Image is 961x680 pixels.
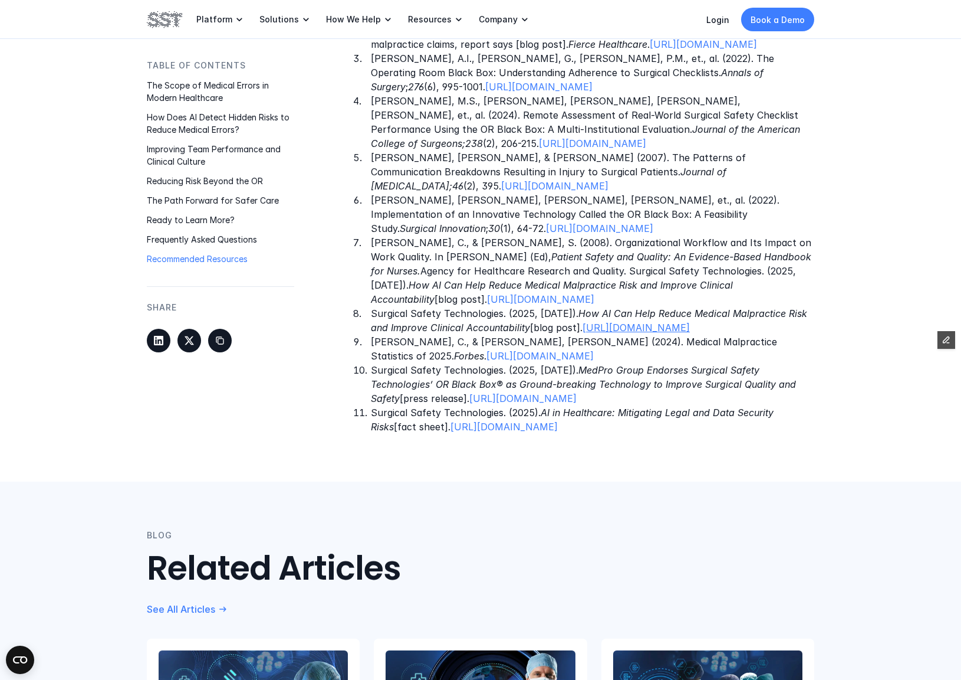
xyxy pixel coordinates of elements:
em: AI in Healthcare: Mitigating Legal and Data Security Risks [371,407,776,433]
em: How AI Can Help Reduce Medical Malpractice Risk and Improve Clinical Accountability [371,280,736,306]
p: How We Help [326,14,381,25]
p: How Does AI Detect Hidden Risks to Reduce Medical Errors? [147,111,294,136]
a: Login [706,15,729,25]
p: SHARE [147,301,177,314]
p: [PERSON_NAME], [PERSON_NAME], [PERSON_NAME], [PERSON_NAME], et., al. (2022). Implementation of an... [371,194,814,236]
h2: Related Articles [147,549,614,589]
em: Forbes [454,351,484,362]
p: Reducing Risk Beyond the OR [147,175,294,187]
a: [URL][DOMAIN_NAME] [469,393,577,405]
a: [URL][DOMAIN_NAME] [501,181,608,192]
p: [PERSON_NAME], [PERSON_NAME], & [PERSON_NAME] (2007). The Patterns of Communication Breakdowns Re... [371,151,814,194]
p: The Path Forward for Safer Care [147,194,294,207]
img: SST logo [147,9,182,30]
a: [URL][DOMAIN_NAME] [485,81,593,93]
p: Improving Team Performance and Clinical Culture [147,143,294,168]
a: Book a Demo [741,8,814,31]
p: Surgical Safety Technologies. (2025). [fact sheet]. [371,406,814,434]
p: [PERSON_NAME], C., & [PERSON_NAME], S. (2008). Organizational Workflow and Its Impact on Work Qua... [371,236,814,307]
p: Resources [408,14,452,25]
p: [PERSON_NAME], M.S., [PERSON_NAME], [PERSON_NAME], [PERSON_NAME], [PERSON_NAME], et., al. (2024).... [371,94,814,151]
a: [URL][DOMAIN_NAME] [650,39,757,51]
p: See All Articles [147,603,215,615]
em: MedPro Group Endorses Surgical Safety Technologies’ OR Black Box® as Ground-breaking Technology t... [371,365,799,405]
em: 30 [488,223,500,235]
p: [PERSON_NAME], A.I., [PERSON_NAME], G., [PERSON_NAME], P.M., et., al. (2022). The Operating Room ... [371,52,814,94]
p: Platform [196,14,232,25]
p: Recommended Resources [147,253,294,265]
a: [URL][DOMAIN_NAME] [487,294,594,306]
p: Surgical Safety Technologies. (2025, [DATE]). [press release]. [371,364,814,406]
em: 276 [408,81,424,93]
a: [URL][DOMAIN_NAME] [486,351,594,362]
p: Solutions [259,14,299,25]
a: [URL][DOMAIN_NAME] [539,138,646,150]
em: How AI Can Help Reduce Medical Malpractice Risk and Improve Clinical Accountability [371,308,810,334]
a: [URL][DOMAIN_NAME] [582,322,690,334]
p: [PERSON_NAME], C., & [PERSON_NAME], [PERSON_NAME] (2024). Medical Malpractice Statistics of 2025. . [371,335,814,364]
button: Edit Framer Content [937,331,955,349]
a: See All Articles [147,603,228,615]
p: Blog [147,529,172,542]
a: [URL][DOMAIN_NAME] [546,223,653,235]
em: Surgical Innovation [400,223,486,235]
p: Book a Demo [751,14,805,26]
em: Patient Safety and Quality: An Evidence-Based Handbook for Nurses. [371,251,814,277]
p: Surgical Safety Technologies. (2025, [DATE]). [blog post]. [371,307,814,335]
p: Ready to Learn More? [147,214,294,226]
p: Company [479,14,518,25]
p: The Scope of Medical Errors in Modern Healthcare [147,79,294,104]
button: Open CMP widget [6,646,34,674]
p: Frequently Asked Questions [147,233,294,246]
em: Fierce Healthcare [568,39,647,51]
p: Table of Contents [147,59,246,72]
a: [URL][DOMAIN_NAME] [450,421,558,433]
